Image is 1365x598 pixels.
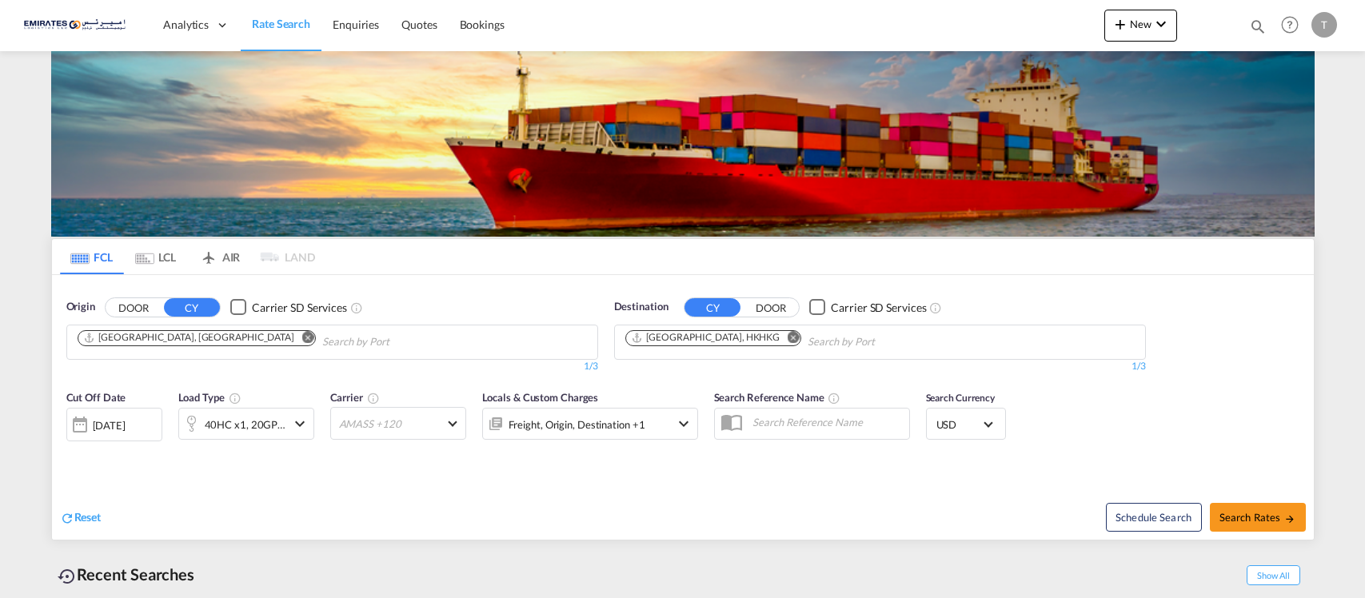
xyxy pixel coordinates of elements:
span: Bookings [460,18,505,31]
button: Search Ratesicon-arrow-right [1210,503,1306,532]
span: Rate Search [252,17,310,30]
button: CY [164,298,220,317]
div: T [1311,12,1337,38]
div: 40HC x1 20GP x1 [205,413,286,436]
md-icon: icon-chevron-down [674,414,693,433]
button: DOOR [106,298,162,317]
img: c67187802a5a11ec94275b5db69a26e6.png [24,7,132,43]
span: Destination [614,299,669,315]
input: Search Reference Name [744,410,909,434]
button: Note: By default Schedule search will only considerorigin ports, destination ports and cut off da... [1106,503,1202,532]
span: Analytics [163,17,209,33]
md-checkbox: Checkbox No Ink [230,299,347,316]
div: Hong Kong, HKHKG [631,331,780,345]
button: Remove [291,331,315,347]
md-icon: Your search will be saved by the below given name [828,392,840,405]
div: 40HC x1 20GP x1icon-chevron-down [178,408,314,440]
span: New [1111,18,1171,30]
span: Reset [74,510,102,524]
div: 1/3 [66,360,598,373]
md-chips-wrap: Chips container. Use arrow keys to select chips. [75,325,481,355]
md-pagination-wrapper: Use the left and right arrow keys to navigate between tabs [60,239,316,274]
div: [DATE] [93,418,126,433]
div: Freight Origin Destination Factory Stuffingicon-chevron-down [482,408,698,440]
div: Press delete to remove this chip. [83,331,297,345]
button: icon-plus 400-fgNewicon-chevron-down [1104,10,1177,42]
span: Search Currency [926,392,996,404]
md-icon: The selected Trucker/Carrierwill be displayed in the rate results If the rates are from another f... [367,392,380,405]
span: Load Type [178,391,241,404]
input: Chips input. [808,329,960,355]
div: Carrier SD Services [252,300,347,316]
div: icon-refreshReset [60,509,102,527]
div: Carrier SD Services [831,300,926,316]
span: Enquiries [333,18,379,31]
md-icon: Unchecked: Search for CY (Container Yard) services for all selected carriers.Checked : Search for... [350,301,363,314]
md-icon: icon-refresh [60,511,74,525]
span: Show All [1247,565,1299,585]
div: Freight Origin Destination Factory Stuffing [509,413,645,436]
span: Origin [66,299,95,315]
md-icon: icon-backup-restore [58,567,77,586]
md-icon: icon-chevron-down [1151,14,1171,34]
md-icon: icon-chevron-down [290,414,309,433]
div: Press delete to remove this chip. [631,331,784,345]
md-select: Select Currency: $ USDUnited States Dollar [935,413,997,436]
span: Search Reference Name [714,391,841,404]
span: Carrier [330,391,380,404]
div: Recent Searches [51,556,202,592]
span: USD [936,417,981,432]
span: Search Rates [1219,511,1296,524]
md-chips-wrap: Chips container. Use arrow keys to select chips. [623,325,967,355]
md-tab-item: FCL [60,239,124,274]
md-icon: icon-plus 400-fg [1111,14,1130,34]
md-checkbox: Checkbox No Ink [809,299,926,316]
md-tab-item: LCL [124,239,188,274]
md-datepicker: Select [66,440,78,461]
md-icon: icon-arrow-right [1284,513,1295,524]
span: Locals & Custom Charges [482,391,599,404]
div: 1/3 [614,360,1146,373]
div: [DATE] [66,408,162,441]
md-icon: icon-airplane [199,248,218,260]
button: Remove [776,331,800,347]
img: LCL+%26+FCL+BACKGROUND.png [51,51,1315,237]
md-icon: icon-magnify [1249,18,1267,35]
div: icon-magnify [1249,18,1267,42]
div: OriginDOOR CY Checkbox No InkUnchecked: Search for CY (Container Yard) services for all selected ... [52,275,1314,540]
div: Help [1276,11,1311,40]
md-icon: icon-information-outline [229,392,241,405]
md-icon: Unchecked: Search for CY (Container Yard) services for all selected carriers.Checked : Search for... [929,301,942,314]
button: DOOR [743,298,799,317]
span: Cut Off Date [66,391,126,404]
div: Jebel Ali, AEJEA [83,331,294,345]
span: Quotes [401,18,437,31]
button: CY [684,298,740,317]
input: Chips input. [322,329,474,355]
md-tab-item: AIR [188,239,252,274]
span: Help [1276,11,1303,38]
